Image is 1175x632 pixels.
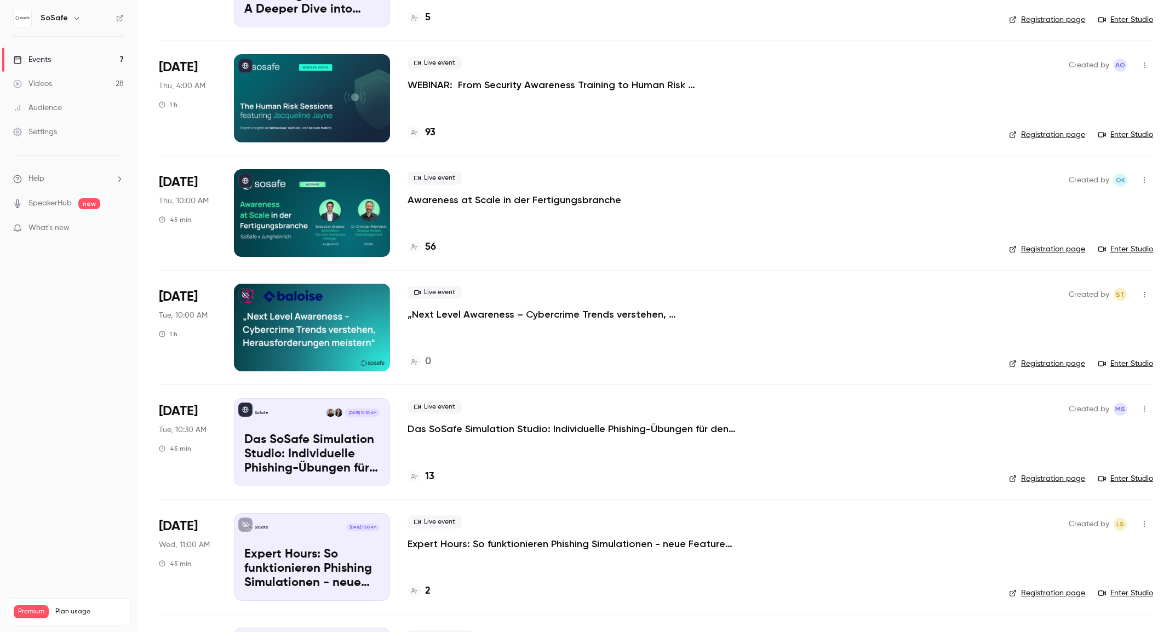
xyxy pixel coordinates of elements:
[1114,174,1127,187] span: Olga Krukova
[425,125,435,140] h4: 93
[1098,14,1153,25] a: Enter Studio
[408,422,736,435] a: Das SoSafe Simulation Studio: Individuelle Phishing-Übungen für den öffentlichen Sektor
[425,469,434,484] h4: 13
[111,223,124,233] iframe: Noticeable Trigger
[1009,588,1085,599] a: Registration page
[159,215,191,224] div: 45 min
[335,409,342,416] img: Arzu Döver
[1098,358,1153,369] a: Enter Studio
[408,78,736,91] a: WEBINAR: From Security Awareness Training to Human Risk Management
[346,524,379,531] span: [DATE] 11:00 AM
[1009,244,1085,255] a: Registration page
[78,198,100,209] span: new
[255,525,268,530] p: SoSafe
[159,403,198,420] span: [DATE]
[159,288,198,306] span: [DATE]
[1069,288,1109,301] span: Created by
[13,127,57,137] div: Settings
[345,409,379,416] span: [DATE] 10:30 AM
[159,398,216,486] div: Sep 9 Tue, 10:30 AM (Europe/Berlin)
[408,308,736,321] a: „Next Level Awareness – Cybercrime Trends verstehen, Herausforderungen meistern“ Telekom Schweiz ...
[408,171,462,185] span: Live event
[234,398,390,486] a: Das SoSafe Simulation Studio: Individuelle Phishing-Übungen für den öffentlichen SektorSoSafeArzu...
[255,410,268,416] p: SoSafe
[1069,518,1109,531] span: Created by
[1114,403,1127,416] span: Markus Stalf
[1098,129,1153,140] a: Enter Studio
[425,240,436,255] h4: 56
[1116,174,1125,187] span: OK
[408,193,621,206] a: Awareness at Scale in der Fertigungsbranche
[159,81,205,91] span: Thu, 4:00 AM
[408,515,462,528] span: Live event
[1114,59,1127,72] span: Alba Oni
[159,539,210,550] span: Wed, 11:00 AM
[159,310,208,321] span: Tue, 10:00 AM
[1009,14,1085,25] a: Registration page
[159,424,207,435] span: Tue, 10:30 AM
[326,409,334,416] img: Gabriel Simkin
[159,100,177,109] div: 1 h
[408,537,736,550] a: Expert Hours: So funktionieren Phishing Simulationen - neue Features, Tipps & Tricks
[159,174,198,191] span: [DATE]
[1069,59,1109,72] span: Created by
[408,10,431,25] a: 5
[1098,473,1153,484] a: Enter Studio
[1114,518,1127,531] span: Luise Schulz
[1009,473,1085,484] a: Registration page
[159,330,177,338] div: 1 h
[55,607,123,616] span: Plan usage
[1009,358,1085,369] a: Registration page
[1116,518,1124,531] span: LS
[14,605,49,618] span: Premium
[1098,588,1153,599] a: Enter Studio
[408,469,434,484] a: 13
[28,173,44,185] span: Help
[1115,403,1125,416] span: MS
[1114,288,1127,301] span: Stefanie Theil
[244,548,380,590] p: Expert Hours: So funktionieren Phishing Simulationen - neue Features, Tipps & Tricks
[41,13,68,24] h6: SoSafe
[408,125,435,140] a: 93
[408,240,436,255] a: 56
[13,102,62,113] div: Audience
[425,354,431,369] h4: 0
[159,54,216,142] div: Sep 4 Thu, 12:00 PM (Australia/Sydney)
[159,196,209,206] span: Thu, 10:00 AM
[13,54,51,65] div: Events
[408,56,462,70] span: Live event
[244,433,380,475] p: Das SoSafe Simulation Studio: Individuelle Phishing-Übungen für den öffentlichen Sektor
[28,222,70,234] span: What's new
[408,584,431,599] a: 2
[425,10,431,25] h4: 5
[13,78,52,89] div: Videos
[28,198,72,209] a: SpeakerHub
[408,354,431,369] a: 0
[1009,129,1085,140] a: Registration page
[234,513,390,601] a: Expert Hours: So funktionieren Phishing Simulationen - neue Features, Tipps & TricksSoSafe[DATE] ...
[1098,244,1153,255] a: Enter Studio
[408,286,462,299] span: Live event
[1069,174,1109,187] span: Created by
[159,518,198,535] span: [DATE]
[1069,403,1109,416] span: Created by
[159,559,191,568] div: 45 min
[13,173,124,185] li: help-dropdown-opener
[159,169,216,257] div: Sep 4 Thu, 10:00 AM (Europe/Berlin)
[159,284,216,371] div: Sep 9 Tue, 10:00 AM (Europe/Berlin)
[1116,288,1125,301] span: ST
[1115,59,1125,72] span: AO
[408,400,462,413] span: Live event
[159,513,216,601] div: Sep 10 Wed, 11:00 AM (Europe/Berlin)
[159,59,198,76] span: [DATE]
[14,9,31,27] img: SoSafe
[425,584,431,599] h4: 2
[159,444,191,453] div: 45 min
